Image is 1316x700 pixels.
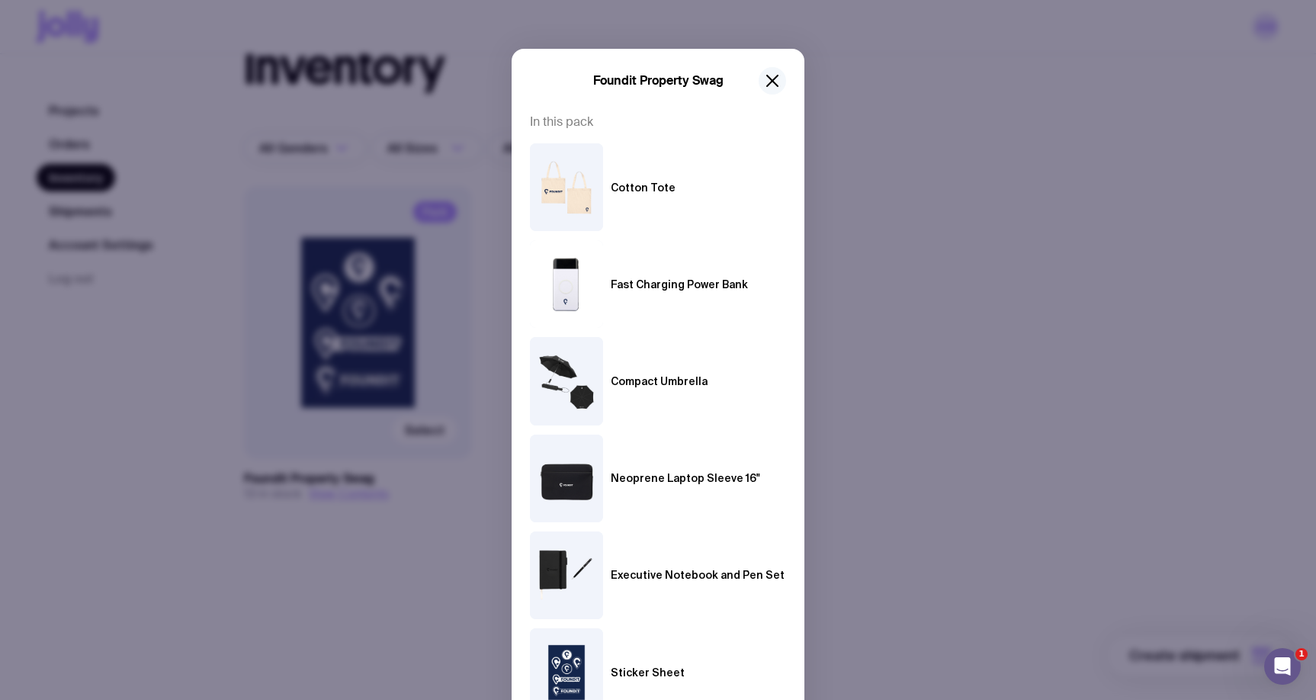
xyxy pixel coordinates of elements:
span: 1 [1295,648,1308,660]
h5: Foundit Property Swag [593,73,724,88]
span: In this pack [530,113,786,131]
h6: Fast Charging Power Bank [611,278,748,291]
h6: Cotton Tote [611,181,676,194]
iframe: Intercom live chat [1264,648,1301,685]
h6: Sticker Sheet [611,666,685,679]
h6: Neoprene Laptop Sleeve 16" [611,472,760,484]
h6: Compact Umbrella [611,375,708,387]
h6: Executive Notebook and Pen Set [611,569,785,581]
